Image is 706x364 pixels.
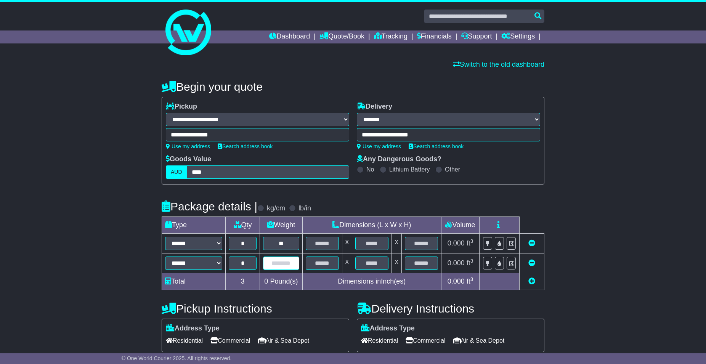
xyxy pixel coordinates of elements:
td: Dimensions (L x W x H) [302,217,441,234]
span: 0.000 [448,259,465,267]
td: Total [162,273,226,290]
a: Use my address [166,143,210,149]
span: ft [467,239,473,247]
label: Pickup [166,103,197,111]
span: © One World Courier 2025. All rights reserved. [122,355,232,361]
td: Dimensions in Inch(es) [302,273,441,290]
sup: 3 [470,276,473,282]
span: 0.000 [448,239,465,247]
span: Commercial [406,335,445,346]
a: Tracking [374,30,408,43]
h4: Package details | [162,200,257,213]
td: Pound(s) [260,273,303,290]
a: Add new item [528,277,535,285]
a: Settings [501,30,535,43]
a: Quote/Book [319,30,364,43]
a: Switch to the old dashboard [453,61,544,68]
a: Use my address [357,143,401,149]
sup: 3 [470,238,473,244]
a: Search address book [409,143,464,149]
a: Search address book [218,143,273,149]
label: Address Type [166,324,220,333]
span: ft [467,277,473,285]
td: Weight [260,217,303,234]
td: x [342,253,352,273]
td: 3 [226,273,260,290]
td: x [342,234,352,253]
sup: 3 [470,258,473,264]
h4: Pickup Instructions [162,302,349,315]
a: Financials [417,30,452,43]
a: Remove this item [528,259,535,267]
label: Goods Value [166,155,211,164]
a: Remove this item [528,239,535,247]
span: Residential [166,335,203,346]
label: Lithium Battery [389,166,430,173]
td: Qty [226,217,260,234]
label: Other [445,166,460,173]
span: ft [467,259,473,267]
label: AUD [166,165,187,179]
span: Air & Sea Depot [258,335,310,346]
td: Volume [441,217,479,234]
span: 0 [264,277,268,285]
td: Type [162,217,226,234]
label: Delivery [357,103,392,111]
span: Air & Sea Depot [453,335,505,346]
td: x [392,234,401,253]
a: Dashboard [269,30,310,43]
a: Support [461,30,492,43]
label: Any Dangerous Goods? [357,155,441,164]
label: kg/cm [267,204,285,213]
h4: Delivery Instructions [357,302,544,315]
label: No [366,166,374,173]
span: Residential [361,335,398,346]
span: 0.000 [448,277,465,285]
h4: Begin your quote [162,80,544,93]
label: Address Type [361,324,415,333]
td: x [392,253,401,273]
label: lb/in [298,204,311,213]
span: Commercial [210,335,250,346]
